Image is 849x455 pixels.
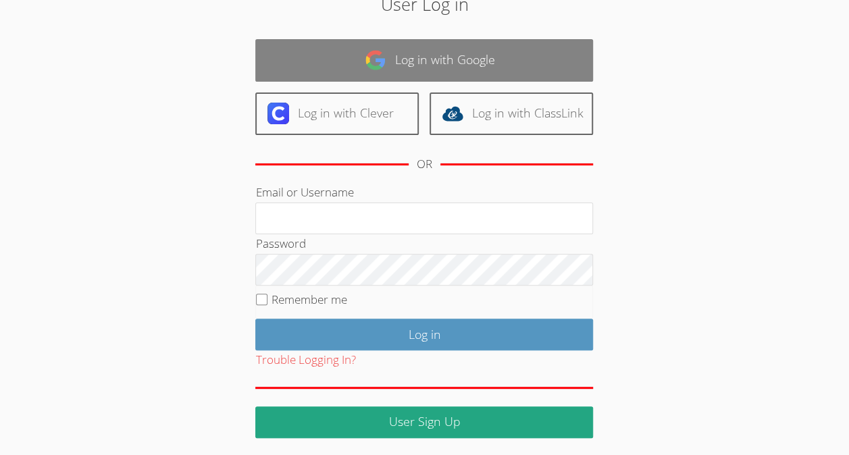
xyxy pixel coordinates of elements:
img: clever-logo-6eab21bc6e7a338710f1a6ff85c0baf02591cd810cc4098c63d3a4b26e2feb20.svg [267,103,289,124]
img: classlink-logo-d6bb404cc1216ec64c9a2012d9dc4662098be43eaf13dc465df04b49fa7ab582.svg [442,103,463,124]
label: Email or Username [255,184,353,200]
a: User Sign Up [255,406,593,438]
label: Remember me [272,292,347,307]
div: OR [417,155,432,174]
label: Password [255,236,305,251]
input: Log in [255,319,593,350]
img: google-logo-50288ca7cdecda66e5e0955fdab243c47b7ad437acaf1139b6f446037453330a.svg [365,49,386,71]
a: Log in with Google [255,39,593,82]
a: Log in with Clever [255,92,419,135]
button: Trouble Logging In? [255,350,355,370]
a: Log in with ClassLink [430,92,593,135]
